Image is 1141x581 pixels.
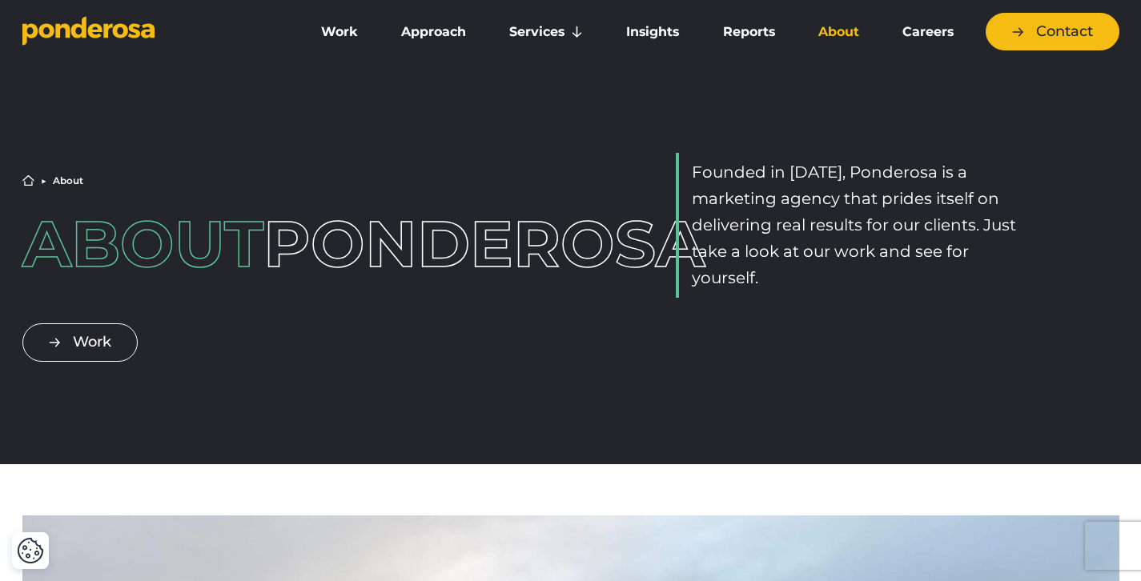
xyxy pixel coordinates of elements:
[884,15,972,49] a: Careers
[53,176,83,186] li: About
[22,174,34,186] a: Home
[22,323,138,361] a: Work
[22,16,279,48] a: Go to homepage
[17,537,44,564] button: Cookie Settings
[491,15,601,49] a: Services
[692,159,1026,291] p: Founded in [DATE], Ponderosa is a marketing agency that prides itself on delivering real results ...
[383,15,484,49] a: Approach
[22,205,263,282] span: About
[800,15,878,49] a: About
[22,212,465,276] h1: Ponderosa
[41,176,46,186] li: ▶︎
[986,13,1119,50] a: Contact
[303,15,376,49] a: Work
[608,15,697,49] a: Insights
[705,15,793,49] a: Reports
[17,537,44,564] img: Revisit consent button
